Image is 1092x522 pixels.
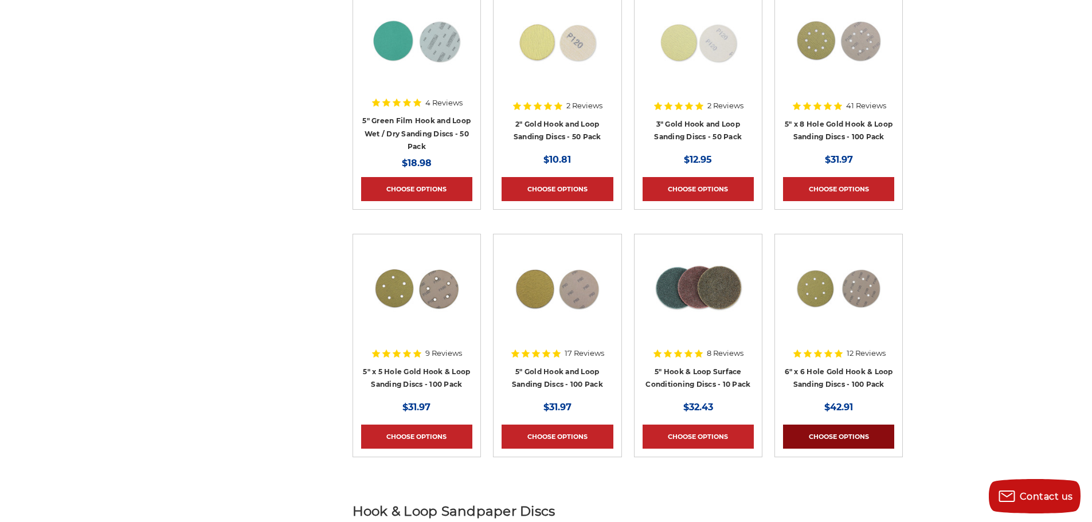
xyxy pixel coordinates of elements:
a: Choose Options [783,425,894,449]
span: 17 Reviews [565,350,604,357]
span: $32.43 [683,402,713,413]
span: $31.97 [825,154,853,165]
span: 12 Reviews [847,350,886,357]
a: Choose Options [502,425,613,449]
img: 5 inch surface conditioning discs [652,242,744,334]
a: 5" x 5 Hole Gold Hook & Loop Sanding Discs - 100 Pack [363,367,470,389]
a: 5 inch 5 hole hook and loop sanding disc [361,242,472,354]
span: $31.97 [543,402,572,413]
img: 5 inch 5 hole hook and loop sanding disc [371,242,463,334]
a: Choose Options [643,177,754,201]
a: Choose Options [643,425,754,449]
img: 6 inch 6 hole hook and loop sanding disc [793,242,884,334]
span: $18.98 [402,158,432,168]
img: gold hook & loop sanding disc stack [511,242,603,334]
a: gold hook & loop sanding disc stack [502,242,613,354]
span: 41 Reviews [846,102,886,109]
span: 2 Reviews [707,102,743,109]
a: 6" x 6 Hole Gold Hook & Loop Sanding Discs - 100 Pack [785,367,893,389]
a: 5" Gold Hook and Loop Sanding Discs - 100 Pack [512,367,603,389]
a: 5 inch surface conditioning discs [643,242,754,354]
span: 8 Reviews [707,350,743,357]
span: $12.95 [684,154,712,165]
span: $42.91 [824,402,853,413]
span: Contact us [1020,491,1073,502]
button: Contact us [989,479,1081,513]
a: 3" Gold Hook and Loop Sanding Discs - 50 Pack [654,120,742,142]
span: 9 Reviews [425,350,462,357]
span: 4 Reviews [425,99,463,107]
span: Hook & Loop Sandpaper Discs [353,503,555,519]
span: $10.81 [543,154,571,165]
span: $31.97 [402,402,430,413]
a: 2" Gold Hook and Loop Sanding Discs - 50 Pack [514,120,601,142]
a: 5" Hook & Loop Surface Conditioning Discs - 10 Pack [645,367,750,389]
a: Choose Options [361,425,472,449]
a: Choose Options [502,177,613,201]
a: 5" Green Film Hook and Loop Wet / Dry Sanding Discs - 50 Pack [362,116,471,151]
span: 2 Reviews [566,102,602,109]
a: Choose Options [783,177,894,201]
a: 5" x 8 Hole Gold Hook & Loop Sanding Discs - 100 Pack [785,120,893,142]
a: 6 inch 6 hole hook and loop sanding disc [783,242,894,354]
a: Choose Options [361,177,472,201]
